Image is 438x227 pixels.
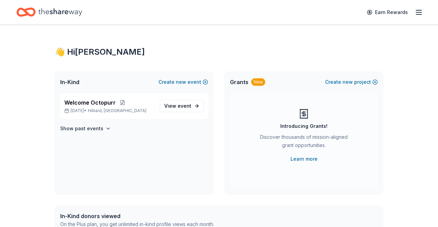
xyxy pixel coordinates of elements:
[257,133,350,152] div: Discover thousands of mission-aligned grant opportunities.
[280,122,327,130] div: Introducing Grants!
[55,46,383,57] div: 👋 Hi [PERSON_NAME]
[178,103,191,109] span: event
[60,78,79,86] span: In-Kind
[158,78,208,86] button: Createnewevent
[64,98,116,107] span: Welcome Octopurr
[343,78,353,86] span: new
[64,108,154,113] p: [DATE] •
[60,212,214,220] div: In-Kind donors viewed
[60,124,103,133] h4: Show past events
[251,78,265,86] div: New
[164,102,191,110] span: View
[291,155,318,163] a: Learn more
[176,78,186,86] span: new
[88,108,146,113] span: Hilliard, [GEOGRAPHIC_DATA]
[60,124,111,133] button: Show past events
[325,78,378,86] button: Createnewproject
[16,4,82,20] a: Home
[230,78,248,86] span: Grants
[160,100,204,112] a: View event
[363,6,412,18] a: Earn Rewards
